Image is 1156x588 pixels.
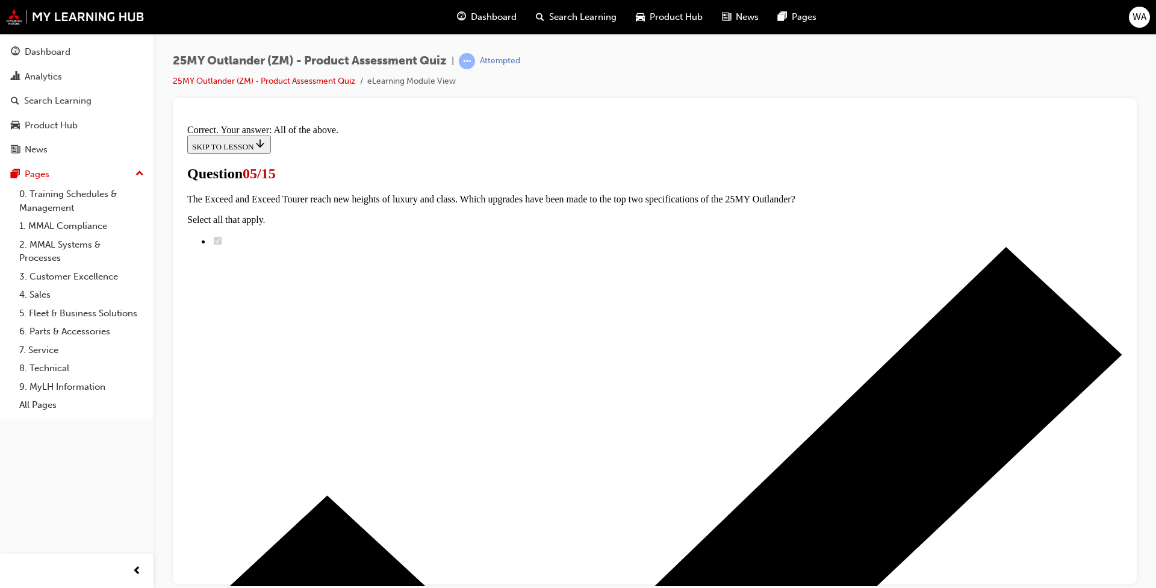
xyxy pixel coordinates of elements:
span: SKIP TO LESSON [10,22,84,31]
span: chart-icon [11,72,20,83]
div: Search Learning [24,94,92,108]
button: Pages [5,163,149,186]
li: eLearning Module View [367,75,456,89]
a: Dashboard [5,41,149,63]
a: 5. Fleet & Business Solutions [14,304,149,323]
span: guage-icon [457,10,466,25]
span: news-icon [11,145,20,155]
a: Search Learning [5,90,149,112]
span: Product Hub [650,10,703,24]
a: Analytics [5,66,149,88]
span: | [452,54,454,68]
a: car-iconProduct Hub [626,5,712,30]
a: 0. Training Schedules & Management [14,185,149,217]
span: pages-icon [778,10,787,25]
span: prev-icon [132,564,141,579]
span: up-icon [135,166,144,182]
a: news-iconNews [712,5,768,30]
span: news-icon [722,10,731,25]
a: News [5,139,149,161]
a: pages-iconPages [768,5,826,30]
div: Analytics [25,70,62,84]
span: News [736,10,759,24]
button: DashboardAnalyticsSearch LearningProduct HubNews [5,39,149,163]
a: 2. MMAL Systems & Processes [14,236,149,267]
a: 1. MMAL Compliance [14,217,149,236]
a: Product Hub [5,114,149,137]
span: guage-icon [11,47,20,58]
div: News [25,143,48,157]
button: SKIP TO LESSON [5,16,89,34]
a: 25MY Outlander (ZM) - Product Assessment Quiz [173,76,355,86]
a: 8. Technical [14,359,149,378]
span: learningRecordVerb_ATTEMPT-icon [459,53,475,69]
span: pages-icon [11,169,20,180]
a: All Pages [14,396,149,414]
img: mmal [6,9,144,25]
span: car-icon [11,120,20,131]
a: 6. Parts & Accessories [14,322,149,341]
span: search-icon [536,10,544,25]
a: 4. Sales [14,286,149,304]
a: 7. Service [14,341,149,360]
div: Dashboard [25,45,70,59]
button: WA [1129,7,1150,28]
div: Product Hub [25,119,78,133]
div: Attempted [480,55,520,67]
a: guage-iconDashboard [447,5,526,30]
span: WA [1133,10,1146,24]
span: car-icon [636,10,645,25]
a: 3. Customer Excellence [14,267,149,286]
span: 25MY Outlander (ZM) - Product Assessment Quiz [173,54,447,68]
a: 9. MyLH Information [14,378,149,396]
span: Pages [792,10,816,24]
span: search-icon [11,96,19,107]
div: Correct. Your answer: All of the above. [5,5,940,16]
span: Search Learning [549,10,617,24]
a: search-iconSearch Learning [526,5,626,30]
span: Dashboard [471,10,517,24]
div: Pages [25,167,49,181]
